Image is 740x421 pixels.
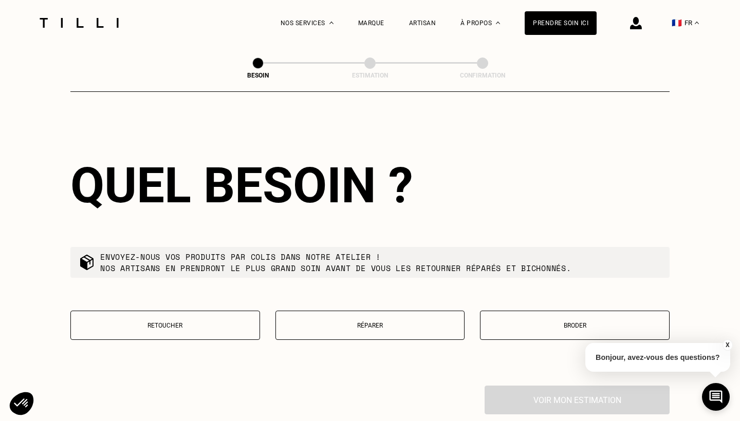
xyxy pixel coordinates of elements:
a: Marque [358,20,384,27]
p: Bonjour, avez-vous des questions? [585,343,730,372]
button: Broder [480,311,670,340]
img: icône connexion [630,17,642,29]
p: Envoyez-nous vos produits par colis dans notre atelier ! Nos artisans en prendront le plus grand ... [100,251,571,274]
img: Logo du service de couturière Tilli [36,18,122,28]
div: Quel besoin ? [70,157,670,214]
div: Confirmation [431,72,534,79]
p: Réparer [281,322,459,329]
img: menu déroulant [695,22,699,24]
span: 🇫🇷 [672,18,682,28]
img: Menu déroulant [329,22,334,24]
div: Estimation [319,72,421,79]
p: Broder [486,322,664,329]
div: Besoin [207,72,309,79]
p: Retoucher [76,322,254,329]
button: Réparer [275,311,465,340]
a: Prendre soin ici [525,11,597,35]
img: commande colis [79,254,95,271]
button: X [722,339,732,351]
button: Retoucher [70,311,260,340]
img: Menu déroulant à propos [496,22,500,24]
a: Artisan [409,20,436,27]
